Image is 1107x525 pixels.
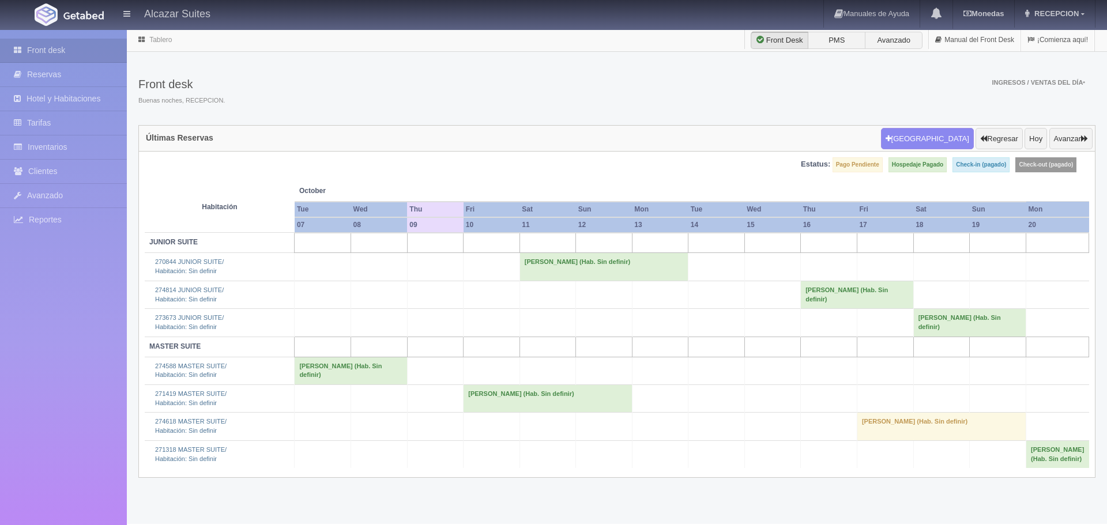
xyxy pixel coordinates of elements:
span: Ingresos / Ventas del día [992,79,1085,86]
th: 15 [744,217,800,233]
th: Wed [744,202,800,217]
button: Regresar [976,128,1022,150]
label: Pago Pendiente [833,157,883,172]
td: [PERSON_NAME] (Hab. Sin definir) [913,309,1026,337]
span: October [299,186,402,196]
b: MASTER SUITE [149,342,201,350]
label: Check-out (pagado) [1015,157,1076,172]
td: [PERSON_NAME] (Hab. Sin definir) [519,253,688,281]
label: PMS [808,32,865,49]
strong: Habitación [202,203,237,211]
img: Getabed [63,11,104,20]
a: 271318 MASTER SUITE/Habitación: Sin definir [155,446,227,462]
th: Sat [913,202,970,217]
a: 273673 JUNIOR SUITE/Habitación: Sin definir [155,314,224,330]
th: Fri [857,202,913,217]
th: 08 [351,217,408,233]
label: Check-in (pagado) [952,157,1010,172]
label: Front Desk [751,32,808,49]
label: Estatus: [801,159,830,170]
th: 16 [801,217,857,233]
th: Wed [351,202,408,217]
a: ¡Comienza aquí! [1021,29,1094,51]
td: [PERSON_NAME] (Hab. Sin definir) [1026,440,1089,468]
th: Tue [688,202,744,217]
td: [PERSON_NAME] (Hab. Sin definir) [857,413,1026,440]
a: 274618 MASTER SUITE/Habitación: Sin definir [155,418,227,434]
th: 10 [464,217,519,233]
b: JUNIOR SUITE [149,238,198,246]
th: Mon [1026,202,1089,217]
h4: Alcazar Suites [144,6,210,20]
th: 13 [632,217,688,233]
th: 11 [519,217,576,233]
td: [PERSON_NAME] (Hab. Sin definir) [464,385,632,413]
img: Getabed [35,3,58,26]
label: Avanzado [865,32,922,49]
a: 274588 MASTER SUITE/Habitación: Sin definir [155,362,227,379]
th: Thu [407,202,463,217]
button: Hoy [1025,128,1047,150]
h4: Últimas Reservas [146,134,213,142]
a: 270844 JUNIOR SUITE/Habitación: Sin definir [155,258,224,274]
th: 09 [407,217,463,233]
h3: Front desk [138,78,225,90]
th: Mon [632,202,688,217]
th: 17 [857,217,913,233]
th: Sun [576,202,632,217]
td: [PERSON_NAME] (Hab. Sin definir) [295,357,407,384]
b: Monedas [963,9,1004,18]
th: 19 [970,217,1026,233]
th: Sat [519,202,576,217]
th: Fri [464,202,519,217]
label: Hospedaje Pagado [888,157,947,172]
a: 274814 JUNIOR SUITE/Habitación: Sin definir [155,286,224,303]
a: Manual del Front Desk [929,29,1021,51]
button: Avanzar [1049,128,1093,150]
a: Tablero [149,36,172,44]
button: [GEOGRAPHIC_DATA] [881,128,974,150]
a: 271419 MASTER SUITE/Habitación: Sin definir [155,390,227,406]
th: 18 [913,217,970,233]
span: RECEPCION [1031,9,1079,18]
th: Tue [295,202,351,217]
th: 12 [576,217,632,233]
th: 20 [1026,217,1089,233]
th: Sun [970,202,1026,217]
th: 14 [688,217,744,233]
th: Thu [801,202,857,217]
span: Buenas noches, RECEPCION. [138,96,225,105]
th: 07 [295,217,351,233]
td: [PERSON_NAME] (Hab. Sin definir) [801,281,913,308]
